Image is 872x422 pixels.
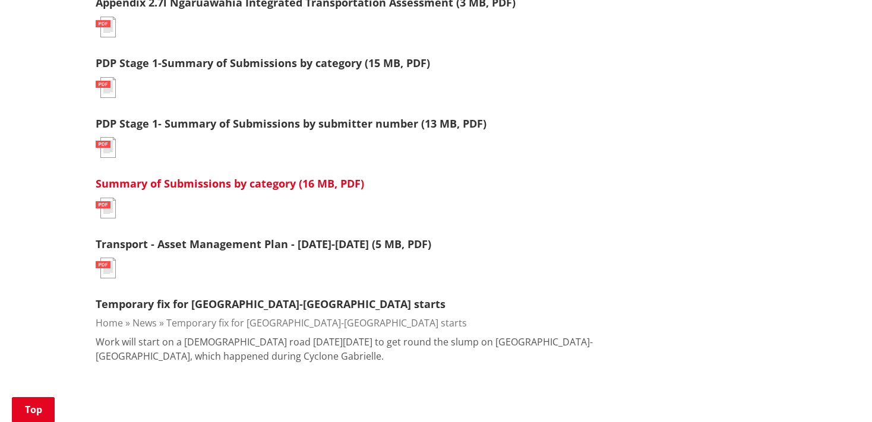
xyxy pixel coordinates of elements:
a: PDP Stage 1-Summary of Submissions by category (15 MB, PDF) [96,56,430,70]
a: Home [96,316,123,329]
a: Top [12,397,55,422]
a: Summary of Submissions by category (16 MB, PDF) [96,176,364,191]
img: document-pdf.svg [96,137,116,158]
a: Temporary fix for [GEOGRAPHIC_DATA]-[GEOGRAPHIC_DATA] starts [166,316,467,329]
img: document-pdf.svg [96,17,116,37]
a: PDP Stage 1- Summary of Submissions by submitter number (13 MB, PDF) [96,116,486,131]
iframe: Messenger Launcher [817,372,860,415]
a: Transport - Asset Management Plan - [DATE]-[DATE] (5 MB, PDF) [96,237,431,251]
p: Work will start on a [DEMOGRAPHIC_DATA] road [DATE][DATE] to get round the slump on [GEOGRAPHIC_D... [96,335,602,363]
img: document-pdf.svg [96,198,116,218]
a: News [132,316,157,329]
img: document-pdf.svg [96,77,116,98]
a: Temporary fix for [GEOGRAPHIC_DATA]-[GEOGRAPHIC_DATA] starts [96,297,446,311]
img: document-pdf.svg [96,258,116,278]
